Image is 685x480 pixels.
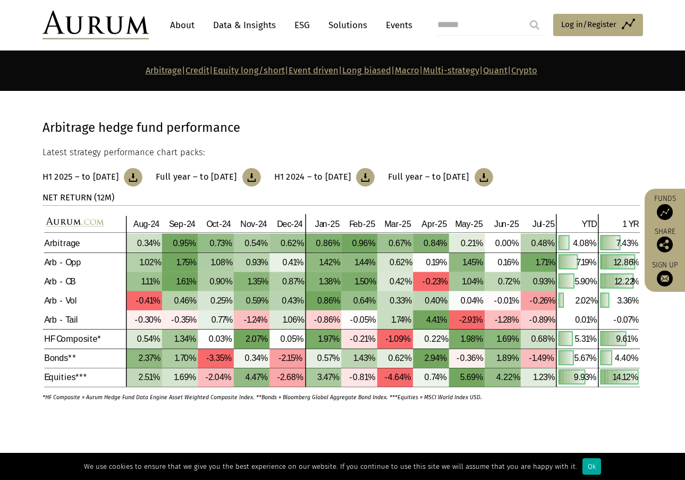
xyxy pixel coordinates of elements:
[156,168,260,187] a: Full year – to [DATE]
[650,194,680,220] a: Funds
[165,15,200,35] a: About
[657,237,673,252] img: Share this post
[553,14,643,36] a: Log in/Register
[156,172,236,182] h3: Full year – to [DATE]
[511,65,537,75] a: Crypto
[356,168,375,187] img: Download Article
[242,168,261,187] img: Download Article
[289,15,315,35] a: ESG
[483,65,508,75] a: Quant
[289,65,339,75] a: Event driven
[388,168,493,187] a: Full year – to [DATE]
[561,18,616,31] span: Log in/Register
[213,65,285,75] a: Equity long/short
[475,168,493,187] img: Download Article
[43,11,149,39] img: Aurum
[274,172,351,182] h3: H1 2024 – to [DATE]
[146,65,537,75] strong: | | | | | | | |
[43,168,143,187] a: H1 2025 – to [DATE]
[388,172,469,182] h3: Full year – to [DATE]
[146,65,182,75] a: Arbitrage
[208,15,281,35] a: Data & Insights
[582,458,601,475] div: Ok
[342,65,391,75] a: Long biased
[657,204,673,220] img: Access Funds
[43,388,611,402] p: *HF Composite = Aurum Hedge Fund Data Engine Asset Weighted Composite Index. **Bonds = Bloomberg ...
[650,260,680,287] a: Sign up
[43,120,240,135] strong: Arbitrage hedge fund performance
[323,15,373,35] a: Solutions
[274,168,375,187] a: H1 2024 – to [DATE]
[380,15,412,35] a: Events
[650,228,680,252] div: Share
[395,65,419,75] a: Macro
[124,168,142,187] img: Download Article
[43,172,119,182] h3: H1 2025 – to [DATE]
[524,14,545,36] input: Submit
[43,192,114,203] strong: NET RETURN (12M)
[185,65,209,75] a: Credit
[43,146,640,159] p: Latest strategy performance chart packs:
[423,65,479,75] a: Multi-strategy
[657,271,673,287] img: Sign up to our newsletter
